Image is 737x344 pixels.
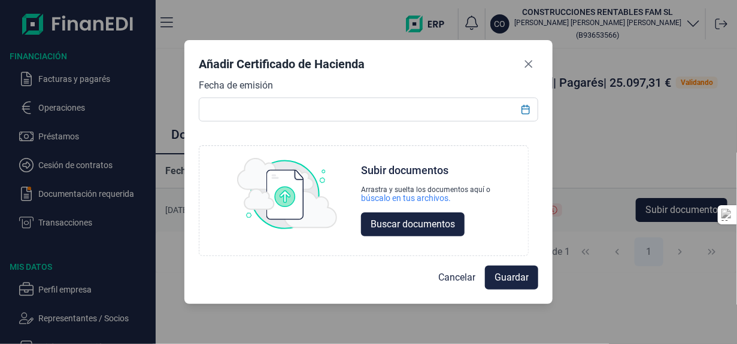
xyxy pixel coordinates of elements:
span: Buscar documentos [371,217,455,232]
div: Añadir Certificado de Hacienda [199,56,365,72]
label: Fecha de emisión [199,78,273,93]
div: Arrastra y suelta los documentos aquí o [361,186,490,193]
img: upload img [237,158,338,230]
button: Buscar documentos [361,212,465,236]
button: Choose Date [515,99,538,120]
button: Cancelar [429,266,485,290]
span: Guardar [495,270,529,285]
div: búscalo en tus archivos. [361,193,490,203]
span: Cancelar [438,270,475,285]
div: Subir documentos [361,165,448,176]
div: búscalo en tus archivos. [361,193,451,203]
button: Guardar [485,266,538,290]
button: Close [519,54,538,74]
